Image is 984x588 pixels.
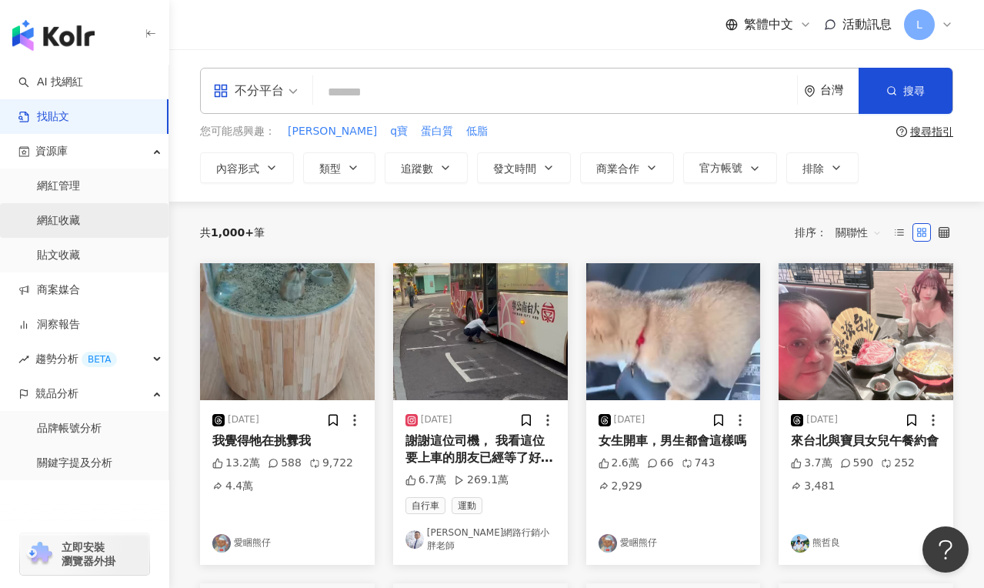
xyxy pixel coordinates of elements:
span: q寶 [390,124,408,139]
img: post-image [393,263,568,400]
button: 官方帳號 [683,152,777,183]
img: KOL Avatar [405,530,424,549]
a: 商案媒合 [18,282,80,298]
a: 洞察報告 [18,317,80,332]
button: 排除 [786,152,859,183]
button: 追蹤數 [385,152,468,183]
span: [PERSON_NAME] [288,124,377,139]
button: 商業合作 [580,152,674,183]
div: 女生開車，男生都會這樣嗎 [599,433,749,449]
span: 內容形式 [216,162,259,175]
span: appstore [213,83,228,99]
div: 搜尋指引 [910,125,953,138]
img: logo [12,20,95,51]
div: [DATE] [614,413,645,426]
img: KOL Avatar [212,534,231,553]
span: 蛋白質 [421,124,453,139]
button: 內容形式 [200,152,294,183]
img: chrome extension [25,542,55,566]
span: 官方帳號 [699,162,742,174]
div: 來台北與寶貝女兒午餐約會 [791,433,941,449]
div: 謝謝這位司機， 我看這位要上車的朋友已經等了好幾班車都無法上車， 只有這個司機注意到他 溫暖 感謝 [405,433,555,467]
span: 低脂 [466,124,488,139]
span: 追蹤數 [401,162,433,175]
span: L [916,16,922,33]
span: 排除 [802,162,824,175]
img: post-image [586,263,761,400]
div: 3,481 [791,479,835,494]
div: 743 [682,456,715,471]
span: 搜尋 [903,85,925,97]
span: 活動訊息 [842,17,892,32]
span: 商業合作 [596,162,639,175]
span: 立即安裝 瀏覽器外掛 [62,540,115,568]
span: 發文時間 [493,162,536,175]
a: 品牌帳號分析 [37,421,102,436]
a: chrome extension立即安裝 瀏覽器外掛 [20,533,149,575]
span: environment [804,85,816,97]
span: 趨勢分析 [35,342,117,376]
button: 蛋白質 [420,123,454,140]
div: 4.4萬 [212,479,253,494]
div: 66 [647,456,674,471]
span: 競品分析 [35,376,78,411]
div: 台灣 [820,84,859,97]
span: 1,000+ [211,226,254,239]
span: 您可能感興趣： [200,124,275,139]
button: 類型 [303,152,375,183]
span: 資源庫 [35,134,68,169]
button: 搜尋 [859,68,952,114]
span: 自行車 [405,497,445,514]
div: 3.7萬 [791,456,832,471]
img: KOL Avatar [791,534,809,553]
a: 找貼文 [18,109,69,125]
button: [PERSON_NAME] [287,123,378,140]
div: 590 [840,456,874,471]
a: KOL Avatar[PERSON_NAME]網路行銷小胖老師 [405,526,555,553]
img: KOL Avatar [599,534,617,553]
div: 252 [881,456,915,471]
div: [DATE] [806,413,838,426]
iframe: Help Scout Beacon - Open [922,526,969,573]
div: 排序： [795,220,890,245]
div: 588 [268,456,302,471]
a: KOL Avatar愛睏熊仔 [212,534,362,553]
button: 發文時間 [477,152,571,183]
div: 13.2萬 [212,456,260,471]
div: 不分平台 [213,79,284,103]
span: rise [18,354,29,365]
a: 關鍵字提及分析 [37,456,112,471]
div: 6.7萬 [405,473,446,488]
div: [DATE] [421,413,452,426]
img: post-image [200,263,375,400]
a: 網紅收藏 [37,213,80,229]
div: 2.6萬 [599,456,639,471]
span: 繁體中文 [744,16,793,33]
div: 2,929 [599,479,642,494]
div: 我覺得牠在挑釁我 [212,433,362,449]
span: 關聯性 [836,220,882,245]
span: 類型 [319,162,341,175]
span: question-circle [896,126,907,137]
button: 低脂 [465,123,489,140]
div: [DATE] [228,413,259,426]
span: 運動 [452,497,482,514]
div: 9,722 [309,456,353,471]
a: KOL Avatar愛睏熊仔 [599,534,749,553]
a: 網紅管理 [37,179,80,194]
div: BETA [82,352,117,367]
div: 269.1萬 [454,473,509,488]
a: 貼文收藏 [37,248,80,263]
button: q寶 [389,123,409,140]
a: KOL Avatar熊哲良 [791,534,941,553]
div: 共 筆 [200,226,265,239]
img: post-image [779,263,953,400]
a: searchAI 找網紅 [18,75,83,90]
